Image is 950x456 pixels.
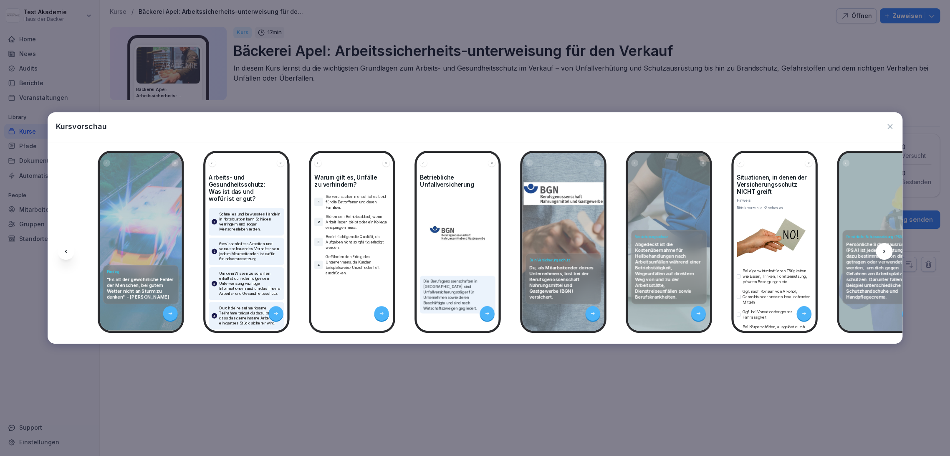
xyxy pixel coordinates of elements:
h4: Situationen, in denen der Versicherungsschutz NICHT greift [737,174,812,195]
p: 2 [213,249,215,254]
p: Hinweis [737,198,812,203]
h4: Betriebliche Unfallversicherung [420,174,495,188]
p: Durch deine aufmerksame Teilnahme trägst du dazu bei, dass das gemeinsame Arbeiten ein ganzes Stü... [219,306,281,326]
h4: Warum gilt es, Unfälle zu verhindern? [314,174,390,188]
p: "Es ist der gewöhnliche Fehler der Menschen, bei gutem Wetter nicht an Sturm zu denken" - [PERSON... [106,276,175,300]
p: Ggf. nach Konsum von Alkohol, Cannabis oder anderen berauschenden Mitteln [743,289,812,305]
p: Bei Körperschäden, ausgelöst durch eine innere Ursache (z. B. Kreislaufschwäche, Epilepsie, Herzi... [743,324,812,346]
h4: Arbeits- und Gesundheitsschutz: Was ist das und wofür ist er gut? [209,174,284,202]
p: 1 [214,219,215,224]
h4: Einstieg [106,270,175,274]
p: Sie verursachen menschliches Leid für die Betroffenen und deren Familien. [326,194,390,210]
h4: Versicherungsschutz [634,235,703,239]
p: 2 [318,220,320,224]
p: Gefährden den Erfolg des Unternehmens, da Kunden beispielsweise Unzufriedenheit ausdrücken. [326,254,390,276]
p: Schnelles und bewusstes Handeln in Notsituation kann Schäden verringern und sogar Menschenleben r... [219,212,281,232]
p: 4 [213,313,215,318]
p: Du, als Mitarbeitender deines Unternehmens, bist bei der Berufsgenossenschaft Nahrungsmittel und ... [529,265,597,300]
p: 3 [317,240,319,244]
h4: Dein Versicherungsschutz [529,258,597,263]
div: Bitte kreuze alle Kästchen an. [737,205,812,210]
p: Kursvorschau [56,121,107,132]
p: Stören den Betriebsablauf, wenn Arbeit liegen bleibt oder ein Kollege einspringen muss. [326,214,390,230]
p: Ggf. bei Vorsatz oder grober Fahrlässigkeit [743,309,812,320]
p: Gewissenhaftes Arbeiten und vorausschauendes Verhalten von jedem Mitarbeitenden ist dafür Grundvo... [219,241,281,261]
h4: Persönliche Schutzausrüstung (PSA) [846,235,914,239]
p: Beeinträchtigen die Qualität, da Aufgaben nicht sorgfältig erledigt werden. [326,234,390,250]
p: 1 [318,200,319,204]
img: gjs8lgyjwgeqx8tuu25buo6v.png [737,218,812,260]
p: Bei eigenwirtschaftlichen Tätigkeiten wie Essen, Trinken, Toilettennutzung, privaten Besorgungen ... [743,268,812,284]
p: 3 [213,281,215,286]
p: Abgedeckt ist die Kostenübernahme für Heilbehandlungen nach Arbeitsunfällen während einer Betrieb... [634,241,703,300]
img: Bild und Text Vorschau [420,196,495,271]
p: Um dein Wissen zu schärfen erhältst du in der folgenden Unterweisung wichtige Informationen rund ... [219,271,281,296]
p: 4 [317,262,319,267]
p: Persönliche Schutzausrüstung (PSA) ist jede Ausrüstung, die dazu bestimmt ist, von dir getragen o... [846,241,914,300]
p: Die Berufsgenossenschaften in [GEOGRAPHIC_DATA] sind Unfallversicherungsträger für Unternehmen so... [423,279,492,311]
